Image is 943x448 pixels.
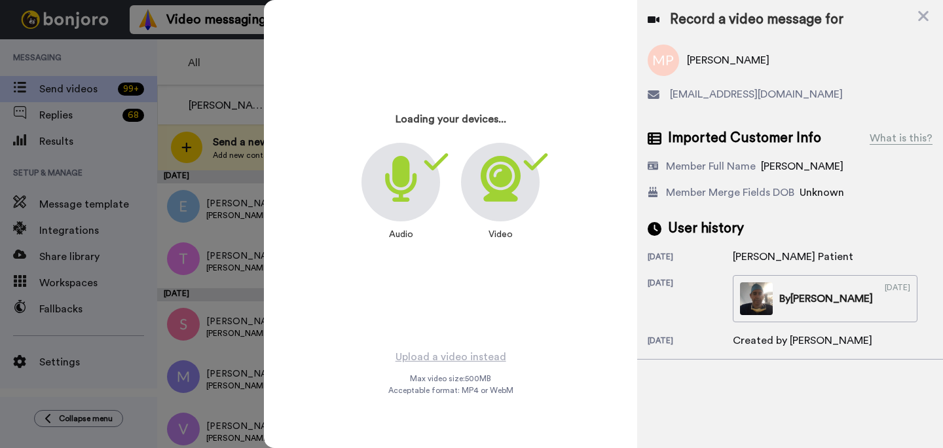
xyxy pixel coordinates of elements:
div: [PERSON_NAME] Patient [733,249,853,265]
div: [DATE] [648,252,733,265]
span: User history [668,219,744,238]
span: Acceptable format: MP4 or WebM [388,385,513,396]
div: What is this? [870,130,933,146]
span: Unknown [800,187,844,198]
div: [DATE] [885,282,910,315]
span: [PERSON_NAME] [761,161,843,172]
div: Member Merge Fields DOB [666,185,794,200]
div: Created by [PERSON_NAME] [733,333,872,348]
div: Video [482,221,519,248]
a: By[PERSON_NAME][DATE] [733,275,917,322]
button: Upload a video instead [392,348,510,365]
span: Imported Customer Info [668,128,821,148]
h3: Loading your devices... [396,114,506,126]
div: [DATE] [648,335,733,348]
div: Member Full Name [666,159,756,174]
div: By [PERSON_NAME] [779,291,873,307]
div: [DATE] [648,278,733,322]
img: 6c31529e-e640-4ea0-9d75-39c369bfd886-thumb.jpg [740,282,773,315]
span: [EMAIL_ADDRESS][DOMAIN_NAME] [670,86,843,102]
span: Max video size: 500 MB [410,373,491,384]
div: Audio [382,221,420,248]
